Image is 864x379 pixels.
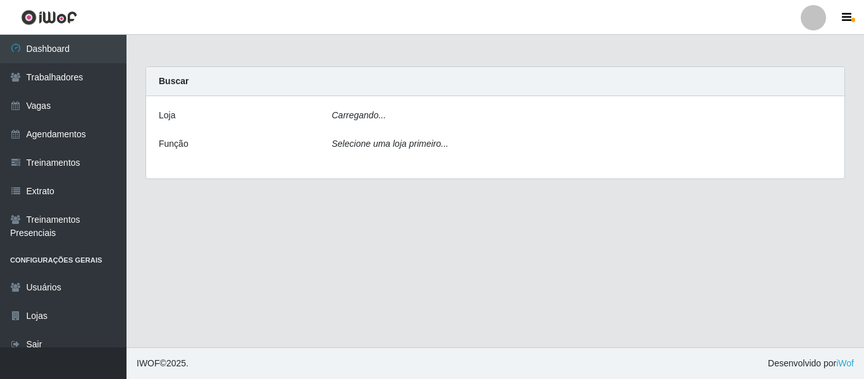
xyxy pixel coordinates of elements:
img: CoreUI Logo [21,9,77,25]
a: iWof [836,358,854,368]
span: Desenvolvido por [768,357,854,370]
i: Selecione uma loja primeiro... [332,139,448,149]
span: IWOF [137,358,160,368]
label: Função [159,137,188,151]
i: Carregando... [332,110,386,120]
label: Loja [159,109,175,122]
strong: Buscar [159,76,188,86]
span: © 2025 . [137,357,188,370]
